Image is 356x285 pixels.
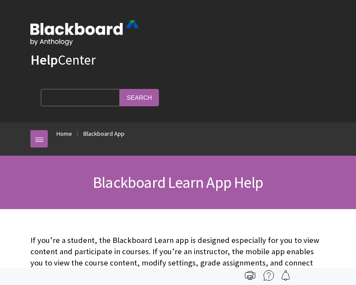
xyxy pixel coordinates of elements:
[30,51,58,69] strong: Help
[264,270,274,281] img: More help
[30,51,96,69] a: HelpCenter
[120,89,159,106] input: Search
[30,20,139,46] img: Blackboard by Anthology
[56,128,72,139] a: Home
[30,235,326,280] p: If you’re a student, the Blackboard Learn app is designed especially for you to view content and ...
[93,173,263,192] span: Blackboard Learn App Help
[83,128,125,139] a: Blackboard App
[245,270,255,281] img: Print
[280,270,291,281] img: Follow this page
